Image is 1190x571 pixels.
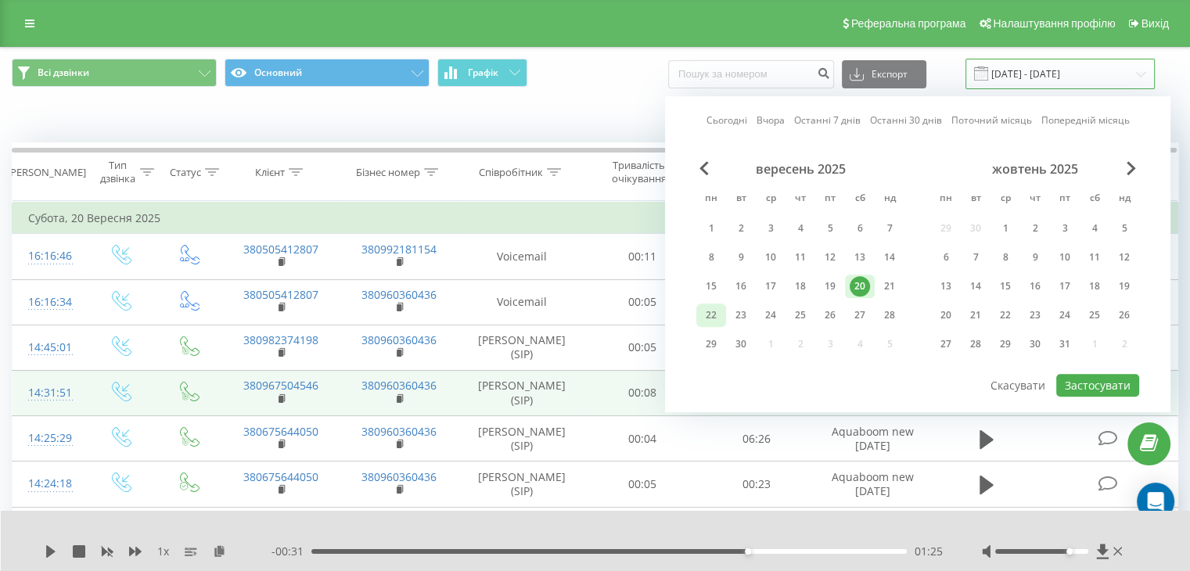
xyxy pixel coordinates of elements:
div: сб 27 вер 2025 р. [845,303,875,327]
span: Вихід [1141,17,1169,30]
div: чт 16 жовт 2025 р. [1020,275,1050,298]
div: 17 [1055,276,1075,296]
div: нд 21 вер 2025 р. [875,275,904,298]
a: 380967504546 [243,378,318,393]
td: [PERSON_NAME] (SIP) [458,461,586,507]
div: 9 [731,247,751,268]
span: Previous Month [699,161,709,175]
div: пн 20 жовт 2025 р. [931,303,961,327]
td: 00:00 [699,507,813,552]
div: нд 5 жовт 2025 р. [1109,217,1139,240]
td: 00:05 [586,279,699,325]
div: нд 28 вер 2025 р. [875,303,904,327]
div: пт 24 жовт 2025 р. [1050,303,1080,327]
abbr: понеділок [934,188,958,211]
td: Aquaboom new [DATE] [813,416,931,461]
div: 20 [850,276,870,296]
div: пн 29 вер 2025 р. [696,332,726,356]
div: 1 [995,218,1016,239]
div: пт 19 вер 2025 р. [815,275,845,298]
div: чт 30 жовт 2025 р. [1020,332,1050,356]
td: Субота, 20 Вересня 2025 [13,203,1178,234]
div: вересень 2025 [696,161,904,177]
div: 15 [995,276,1016,296]
div: пн 1 вер 2025 р. [696,217,726,240]
div: 11 [790,247,811,268]
div: ср 22 жовт 2025 р. [990,303,1020,327]
div: Accessibility label [745,548,751,555]
a: 380960360436 [361,332,437,347]
div: 3 [760,218,781,239]
div: 16:16:34 [28,287,70,318]
abbr: неділя [1113,188,1136,211]
div: 24 [760,305,781,325]
div: 14:45:01 [28,332,70,363]
div: 22 [995,305,1016,325]
div: 13 [850,247,870,268]
div: 20 [936,305,956,325]
a: Останні 30 днів [870,113,942,128]
div: ср 10 вер 2025 р. [756,246,786,269]
div: 14 [879,247,900,268]
div: 21 [965,305,986,325]
div: ср 1 жовт 2025 р. [990,217,1020,240]
a: 380960360436 [361,287,437,302]
div: 1 [701,218,721,239]
abbr: понеділок [699,188,723,211]
span: 1 x [157,544,169,559]
div: 2 [1025,218,1045,239]
td: 00:05 [586,325,699,370]
div: 26 [1114,305,1134,325]
div: пн 13 жовт 2025 р. [931,275,961,298]
td: 00:23 [699,461,813,507]
div: [PERSON_NAME] [7,166,86,179]
span: 01:25 [915,544,943,559]
td: 00:11 [586,234,699,279]
div: 9 [1025,247,1045,268]
a: 380960360436 [361,469,437,484]
div: чт 2 жовт 2025 р. [1020,217,1050,240]
span: - 00:31 [271,544,311,559]
div: чт 25 вер 2025 р. [786,303,815,327]
div: пн 27 жовт 2025 р. [931,332,961,356]
div: 15 [701,276,721,296]
div: пт 12 вер 2025 р. [815,246,845,269]
div: пн 6 жовт 2025 р. [931,246,961,269]
a: Поточний місяць [951,113,1032,128]
div: 4 [1084,218,1105,239]
div: чт 18 вер 2025 р. [786,275,815,298]
div: 13 [936,276,956,296]
button: Основний [225,59,430,87]
div: 14:24:18 [28,469,70,499]
div: вт 21 жовт 2025 р. [961,303,990,327]
div: 12 [1114,247,1134,268]
abbr: п’ятниця [1053,188,1077,211]
div: 29 [995,334,1016,354]
a: Сьогодні [706,113,747,128]
div: нд 26 жовт 2025 р. [1109,303,1139,327]
div: 11 [1084,247,1105,268]
div: 10 [1055,247,1075,268]
div: нд 12 жовт 2025 р. [1109,246,1139,269]
div: 14:31:51 [28,378,70,408]
div: чт 23 жовт 2025 р. [1020,303,1050,327]
abbr: четвер [1023,188,1047,211]
div: пт 31 жовт 2025 р. [1050,332,1080,356]
button: Скасувати [982,374,1054,397]
a: 380505412807 [243,287,318,302]
a: Останні 7 днів [794,113,861,128]
div: Open Intercom Messenger [1137,483,1174,520]
div: 10 [760,247,781,268]
span: Реферальна програма [851,17,966,30]
button: Застосувати [1056,374,1139,397]
td: 00:15 [586,507,699,552]
div: 27 [936,334,956,354]
div: 25 [1084,305,1105,325]
div: ср 15 жовт 2025 р. [990,275,1020,298]
div: 17 [760,276,781,296]
td: 06:26 [699,416,813,461]
div: чт 4 вер 2025 р. [786,217,815,240]
div: 18 [1084,276,1105,296]
div: 23 [731,305,751,325]
div: Бізнес номер [356,166,420,179]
